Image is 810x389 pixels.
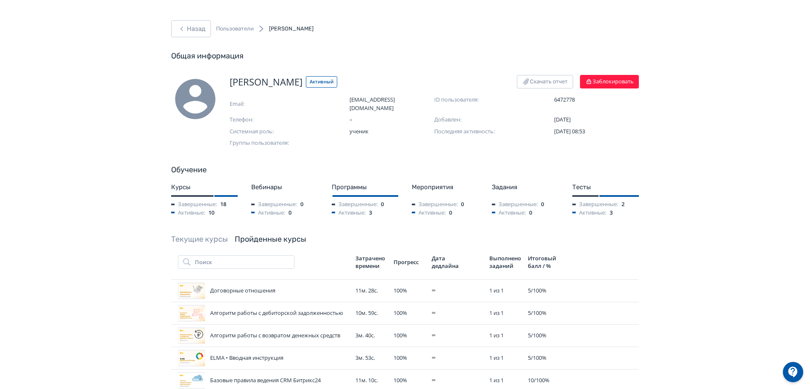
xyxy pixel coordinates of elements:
span: Добавлен: [434,116,519,124]
span: Последняя активность: [434,127,519,136]
span: 0 [529,209,532,217]
button: Заблокировать [580,75,639,88]
span: Завершенные: [332,200,377,209]
span: 28с. [368,287,378,294]
div: Обучение [171,164,639,176]
span: [PERSON_NAME] [230,75,302,89]
div: Выполнено заданий [489,254,521,270]
div: Базовые правила ведения CRM Битрикс24 [178,372,349,389]
span: 0 [541,200,544,209]
span: [DATE] 08:53 [554,127,585,135]
div: Алгоритм работы с дебиторской задолженностью [178,305,349,322]
span: 1 из 1 [489,376,504,384]
span: 3м. [355,331,364,339]
span: 1 из 1 [489,354,504,361]
span: 11м. [355,287,367,294]
span: 100 % [394,287,407,294]
a: Пройденные курсы [235,235,306,244]
span: Активные: [492,209,526,217]
div: Прогресс [394,258,425,266]
span: Активные: [251,209,285,217]
div: Задания [492,182,558,192]
a: Общая информация [171,51,244,61]
span: – [350,116,434,124]
span: Завершенные: [171,200,217,209]
span: 0 [300,200,303,209]
div: Курсы [171,182,238,192]
span: 6472778 [554,96,639,104]
span: Завершенные: [572,200,618,209]
span: Завершенные: [412,200,458,209]
span: 100 % [394,331,407,339]
span: 5 / 100 % [528,309,546,317]
div: Мероприятия [412,182,478,192]
span: Завершенные: [251,200,297,209]
div: ∞ [432,287,483,295]
span: 0 [461,200,464,209]
span: Активные: [171,209,205,217]
span: 53с. [365,354,375,361]
span: Активные: [412,209,446,217]
button: Назад [171,20,211,37]
span: 100 % [394,309,407,317]
div: Договорные отношения [178,282,349,299]
span: 1 из 1 [489,331,504,339]
span: 10м. [355,309,367,317]
div: Затрачено времени [355,254,387,270]
span: 1 из 1 [489,309,504,317]
a: Пользователи [216,25,254,33]
span: [DATE] [554,116,571,123]
span: 1 из 1 [489,287,504,294]
div: ∞ [432,331,483,340]
div: Итоговый балл / % [528,254,559,270]
span: 100 % [394,354,407,361]
span: 3 [610,209,613,217]
span: Email: [230,100,314,108]
span: 11м. [355,376,367,384]
span: 0 [381,200,384,209]
span: Завершенные: [492,200,538,209]
span: 3м. [355,354,364,361]
span: 10с. [368,376,378,384]
span: Активный [306,76,337,88]
span: [PERSON_NAME] [269,25,313,32]
span: 5 / 100 % [528,354,546,361]
span: 5 / 100 % [528,331,546,339]
div: ∞ [432,376,483,385]
span: Телефон: [230,116,314,124]
span: Группы пользователя: [230,139,297,147]
span: Системная роль: [230,127,314,136]
span: 40с. [365,331,375,339]
div: Дата дедлайна [432,254,461,270]
a: Текущие курсы [171,235,228,244]
span: ученик [350,127,434,136]
div: ELMA • Вводная инструкция [178,350,349,367]
span: Активные: [572,209,606,217]
span: 100 % [394,376,407,384]
span: 0 [449,209,452,217]
span: 5 / 100 % [528,287,546,294]
button: Скачать отчет [517,75,573,88]
span: 0 [288,209,291,217]
div: Тесты [572,182,639,192]
span: 10 / 100 % [528,376,549,384]
span: 2 [621,200,624,209]
div: ∞ [432,309,483,317]
span: [EMAIL_ADDRESS][DOMAIN_NAME] [350,96,434,112]
div: Программы [332,182,398,192]
span: 59с. [368,309,378,317]
span: ID пользователя: [434,96,519,104]
span: 18 [220,200,226,209]
span: 10 [208,209,214,217]
span: 3 [369,209,372,217]
span: Активные: [332,209,366,217]
div: ∞ [432,354,483,362]
div: Вебинары [251,182,318,192]
div: Алгоритм работы с возвратом денежных средств [178,327,349,344]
